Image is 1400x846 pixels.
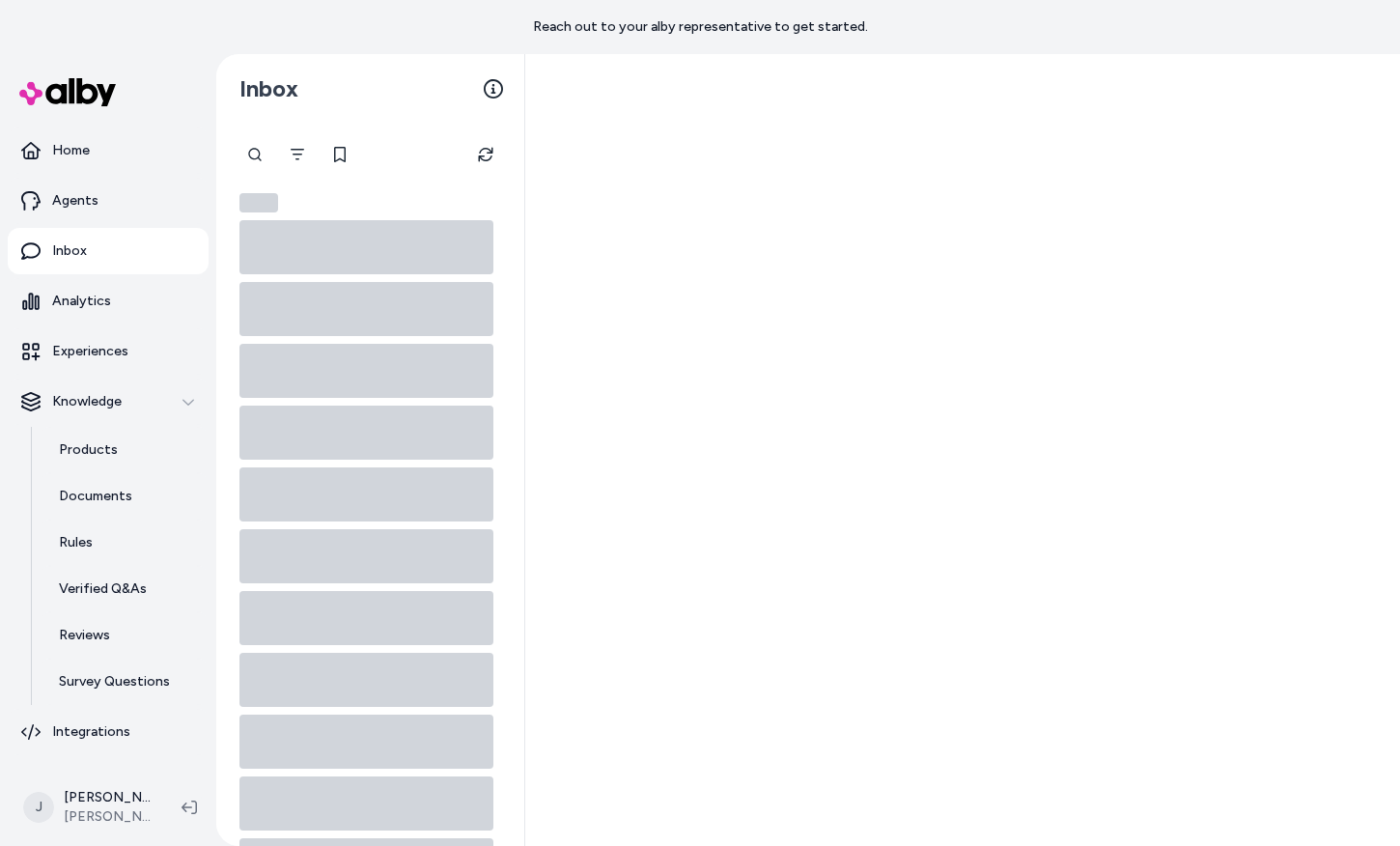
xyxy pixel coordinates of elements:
[52,722,130,742] p: Integrations
[52,191,98,211] p: Agents
[52,392,122,411] p: Knowledge
[8,178,209,224] a: Agents
[52,141,90,160] p: Home
[40,473,209,520] a: Documents
[52,292,111,311] p: Analytics
[59,487,132,506] p: Documents
[8,127,209,174] a: Home
[40,659,209,705] a: Survey Questions
[52,241,87,261] p: Inbox
[8,379,209,425] button: Knowledge
[19,78,116,106] img: alby Logo
[59,440,118,460] p: Products
[12,776,166,838] button: J[PERSON_NAME][PERSON_NAME] Prod
[278,135,317,174] button: Filter
[23,792,54,823] span: J
[59,579,147,599] p: Verified Q&As
[40,566,209,612] a: Verified Q&As
[8,228,209,274] a: Inbox
[64,788,151,807] p: [PERSON_NAME]
[40,612,209,659] a: Reviews
[59,533,93,552] p: Rules
[533,17,868,37] p: Reach out to your alby representative to get started.
[64,807,151,827] span: [PERSON_NAME] Prod
[59,672,170,691] p: Survey Questions
[52,342,128,361] p: Experiences
[40,520,209,566] a: Rules
[40,427,209,473] a: Products
[8,709,209,755] a: Integrations
[59,626,110,645] p: Reviews
[8,278,209,324] a: Analytics
[8,328,209,375] a: Experiences
[466,135,505,174] button: Refresh
[239,74,298,103] h2: Inbox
